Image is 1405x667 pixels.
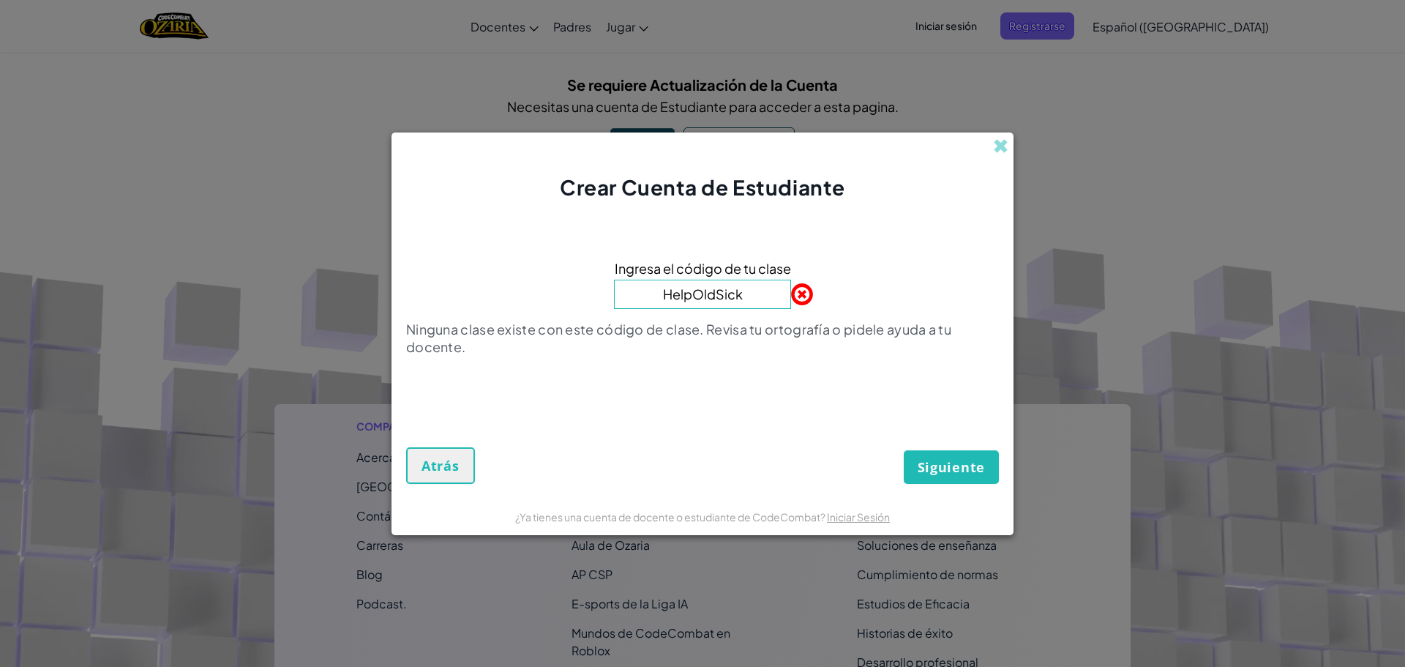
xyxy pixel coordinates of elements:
span: Crear Cuenta de Estudiante [560,174,845,200]
span: ¿Ya tienes una cuenta de docente o estudiante de CodeCombat? [515,510,827,523]
span: Atrás [421,457,460,474]
button: Siguiente [904,450,999,484]
a: Iniciar Sesión [827,510,890,523]
p: Ninguna clase existe con este código de clase. Revisa tu ortografía o pidele ayuda a tu docente. [406,321,999,356]
button: Atrás [406,447,475,484]
span: Siguiente [918,458,985,476]
span: Ingresa el código de tu clase [615,258,791,279]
